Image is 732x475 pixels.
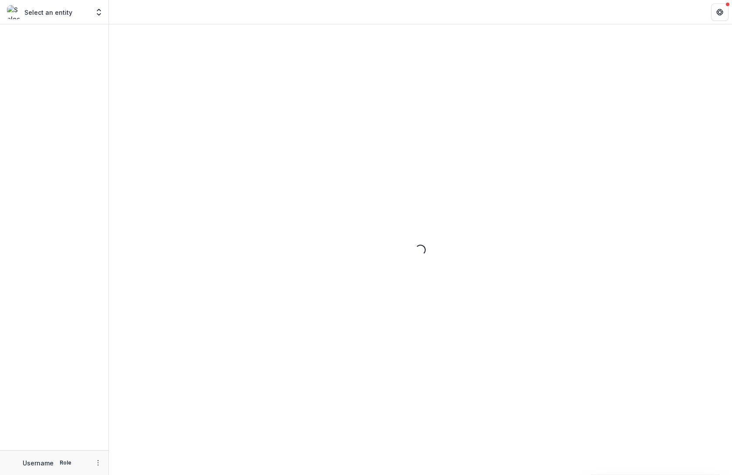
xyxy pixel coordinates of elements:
p: Select an entity [24,8,72,17]
button: More [93,458,103,468]
button: Open entity switcher [93,3,105,21]
p: Username [23,458,54,468]
button: Get Help [711,3,729,21]
img: Select an entity [7,5,21,19]
p: Role [57,459,74,467]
